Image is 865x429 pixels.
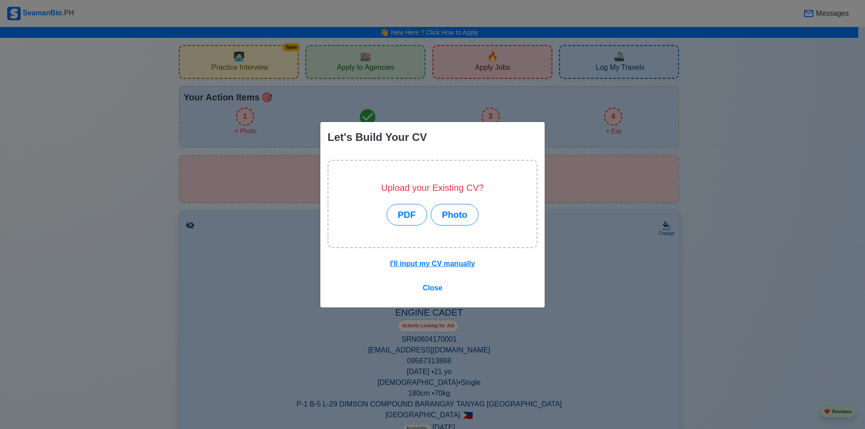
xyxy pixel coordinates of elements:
[423,284,442,292] span: Close
[417,280,448,297] button: Close
[387,204,427,226] button: PDF
[384,255,481,272] button: I'll input my CV manually
[328,129,427,145] div: Let's Build Your CV
[381,182,484,193] h5: Upload your Existing CV?
[431,204,479,226] button: Photo
[390,260,475,267] u: I'll input my CV manually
